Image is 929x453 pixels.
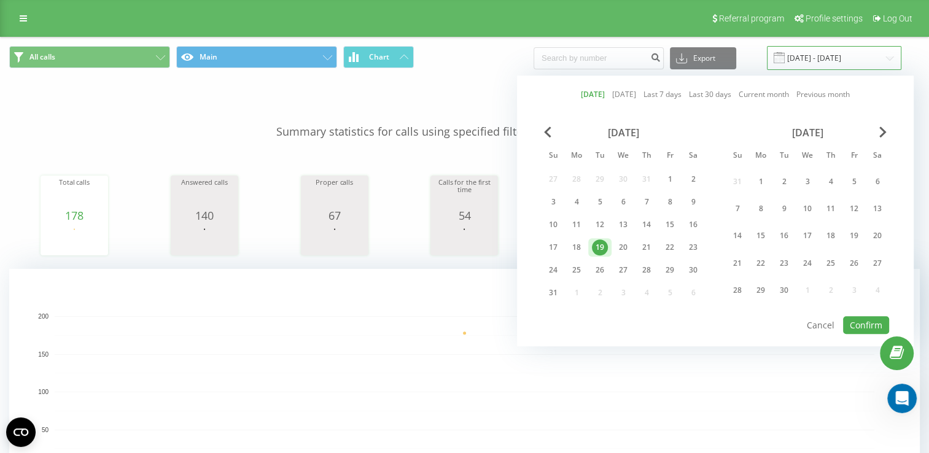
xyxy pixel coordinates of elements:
[545,194,561,210] div: 3
[433,222,495,258] div: A chart.
[883,14,912,23] span: Log Out
[739,89,789,101] a: Current month
[565,193,588,211] div: Mon Aug 4, 2025
[753,255,769,271] div: 22
[635,215,658,234] div: Thu Aug 14, 2025
[542,215,565,234] div: Sun Aug 10, 2025
[806,14,863,23] span: Profile settings
[823,174,839,190] div: 4
[823,255,839,271] div: 25
[819,170,842,193] div: Thu Sep 4, 2025
[749,225,772,247] div: Mon Sep 15, 2025
[174,222,235,258] svg: A chart.
[749,279,772,302] div: Mon Sep 29, 2025
[567,147,586,166] abbr: Monday
[869,174,885,190] div: 6
[879,126,887,137] span: Next Month
[662,262,678,278] div: 29
[54,140,226,296] div: [PERSON_NAME] will use the sim 359882531691 , these are the numbers LUX [PERSON_NAME] 35924456864...
[799,201,815,217] div: 10
[684,147,702,166] abbr: Saturday
[775,147,793,166] abbr: Tuesday
[796,225,819,247] div: Wed Sep 17, 2025
[544,147,562,166] abbr: Sunday
[44,209,105,222] div: 178
[433,179,495,209] div: Calls for the first time
[866,252,889,274] div: Sat Sep 27, 2025
[588,261,612,279] div: Tue Aug 26, 2025
[592,239,608,255] div: 19
[749,198,772,220] div: Mon Sep 8, 2025
[542,284,565,302] div: Sun Aug 31, 2025
[8,5,31,28] button: go back
[20,103,48,115] div: Sure :)
[60,15,122,28] p: Active 45m ago
[6,417,36,447] button: Open CMP widget
[635,238,658,257] div: Thu Aug 21, 2025
[822,147,840,166] abbr: Thursday
[54,165,204,187] a: [PERSON_NAME][EMAIL_ADDRESS][DOMAIN_NAME]
[866,198,889,220] div: Sat Sep 13, 2025
[581,89,605,101] a: [DATE]
[58,331,68,341] button: Upload attachment
[845,147,863,166] abbr: Friday
[726,198,749,220] div: Sun Sep 7, 2025
[753,228,769,244] div: 15
[569,194,585,210] div: 4
[842,225,866,247] div: Fri Sep 19, 2025
[54,43,226,79] div: We have a new colleague, can I post information about setting up virtual numbers?
[38,313,49,320] text: 200
[214,5,238,28] button: Home
[776,174,792,190] div: 2
[542,238,565,257] div: Sun Aug 17, 2025
[612,215,635,234] div: Wed Aug 13, 2025
[304,222,365,258] div: A chart.
[729,228,745,244] div: 14
[44,222,105,258] div: A chart.
[776,255,792,271] div: 23
[799,255,815,271] div: 24
[823,201,839,217] div: 11
[10,306,235,327] textarea: Message…
[846,201,862,217] div: 12
[661,147,679,166] abbr: Friday
[545,217,561,233] div: 10
[545,239,561,255] div: 17
[842,252,866,274] div: Fri Sep 26, 2025
[842,170,866,193] div: Fri Sep 5, 2025
[846,228,862,244] div: 19
[662,171,678,187] div: 1
[685,262,701,278] div: 30
[819,225,842,247] div: Thu Sep 18, 2025
[726,126,889,139] div: [DATE]
[588,193,612,211] div: Tue Aug 5, 2025
[685,217,701,233] div: 16
[658,261,682,279] div: Fri Aug 29, 2025
[772,279,796,302] div: Tue Sep 30, 2025
[772,170,796,193] div: Tue Sep 2, 2025
[569,262,585,278] div: 25
[35,7,55,26] img: Profile image for Valentyna
[800,316,841,334] button: Cancel
[10,96,236,133] div: Valentyna says…
[635,261,658,279] div: Thu Aug 28, 2025
[9,46,170,68] button: All calls
[866,170,889,193] div: Sat Sep 6, 2025
[726,279,749,302] div: Sun Sep 28, 2025
[823,228,839,244] div: 18
[685,239,701,255] div: 23
[19,331,29,341] button: Emoji picker
[772,225,796,247] div: Tue Sep 16, 2025
[615,239,631,255] div: 20
[612,193,635,211] div: Wed Aug 6, 2025
[796,170,819,193] div: Wed Sep 3, 2025
[819,198,842,220] div: Thu Sep 11, 2025
[544,126,551,137] span: Previous Month
[796,89,850,101] a: Previous month
[689,89,731,101] a: Last 30 days
[29,52,55,62] span: All calls
[658,193,682,211] div: Fri Aug 8, 2025
[776,282,792,298] div: 30
[772,198,796,220] div: Tue Sep 9, 2025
